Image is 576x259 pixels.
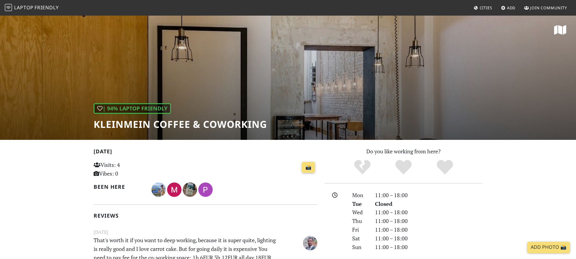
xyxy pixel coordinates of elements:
[480,5,492,11] span: Cities
[198,182,213,197] img: 2935-philipp.jpg
[151,182,166,197] img: 5810-tom.jpg
[94,119,267,130] h1: KleinMein Coffee & Coworking
[5,3,59,13] a: LaptopFriendly LaptopFriendly
[151,185,167,193] span: Tom T
[371,200,486,208] div: Closed
[371,217,486,225] div: 11:00 – 18:00
[522,2,569,13] a: Join Community
[94,161,163,178] p: Visits: 4 Vibes: 0
[167,185,183,193] span: Matthew Jonat
[349,217,371,225] div: Thu
[302,162,315,173] a: 📸
[325,147,482,156] p: Do you like working from here?
[14,4,34,11] span: Laptop
[94,212,317,219] h2: Reviews
[349,191,371,200] div: Mon
[349,200,371,208] div: Tue
[371,208,486,217] div: 11:00 – 18:00
[383,159,424,176] div: Yes
[371,191,486,200] div: 11:00 – 18:00
[342,159,383,176] div: No
[349,243,371,251] div: Sun
[198,185,213,193] span: Philipp Hoffmann
[530,5,567,11] span: Join Community
[167,182,181,197] img: 5279-matthew.jpg
[183,185,198,193] span: Valentina R.
[471,2,495,13] a: Cities
[527,242,570,253] a: Add Photo 📸
[349,225,371,234] div: Fri
[5,4,12,11] img: LaptopFriendly
[303,236,317,250] img: 6410-amir-hossein.jpg
[507,5,516,11] span: Add
[90,228,321,236] small: [DATE]
[371,234,486,243] div: 11:00 – 18:00
[34,4,58,11] span: Friendly
[349,208,371,217] div: Wed
[303,239,317,246] span: Amir Ghasemi
[94,148,317,157] h2: [DATE]
[499,2,518,13] a: Add
[371,225,486,234] div: 11:00 – 18:00
[424,159,466,176] div: Definitely!
[183,182,197,197] img: 3851-valentina.jpg
[94,103,171,114] div: | 94% Laptop Friendly
[94,184,144,190] h2: Been here
[371,243,486,251] div: 11:00 – 18:00
[349,234,371,243] div: Sat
